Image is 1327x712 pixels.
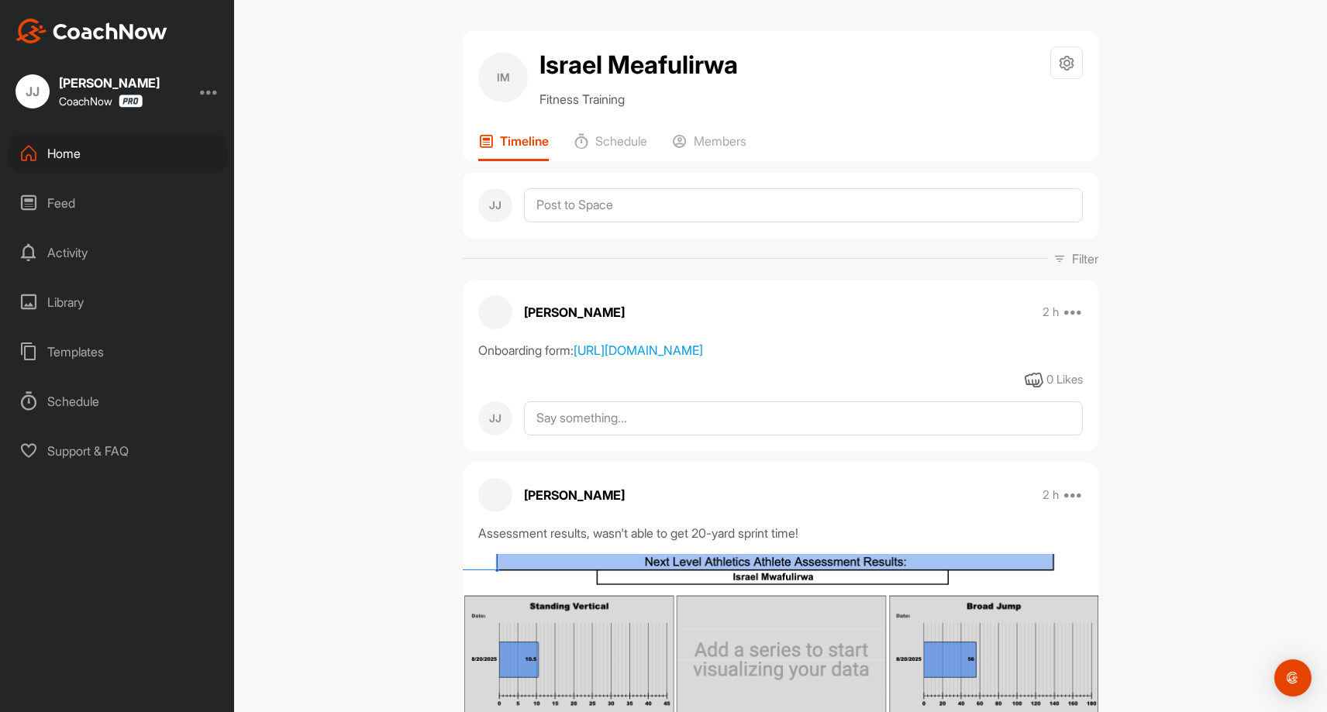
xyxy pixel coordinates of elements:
[9,283,227,322] div: Library
[9,332,227,371] div: Templates
[539,90,738,108] p: Fitness Training
[59,95,143,108] div: CoachNow
[119,95,143,108] img: CoachNow Pro
[595,133,647,149] p: Schedule
[1274,659,1311,697] div: Open Intercom Messenger
[524,486,625,504] p: [PERSON_NAME]
[478,53,528,102] div: IM
[1043,304,1059,320] p: 2 h
[9,432,227,470] div: Support & FAQ
[9,382,227,421] div: Schedule
[1046,371,1083,389] div: 0 Likes
[478,341,1083,359] div: Onboarding form:
[16,74,50,108] div: JJ
[500,133,549,149] p: Timeline
[694,133,746,149] p: Members
[9,134,227,173] div: Home
[16,19,167,43] img: CoachNow
[478,524,1083,542] div: Assessment results, wasn't able to get 20-yard sprint time!
[574,342,703,358] a: [URL][DOMAIN_NAME]
[1043,487,1059,503] p: 2 h
[9,184,227,222] div: Feed
[9,233,227,272] div: Activity
[539,46,738,84] h2: Israel Meafulirwa
[1072,249,1098,268] p: Filter
[59,77,160,89] div: [PERSON_NAME]
[524,303,625,322] p: [PERSON_NAME]
[478,401,512,435] div: JJ
[478,188,512,222] div: JJ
